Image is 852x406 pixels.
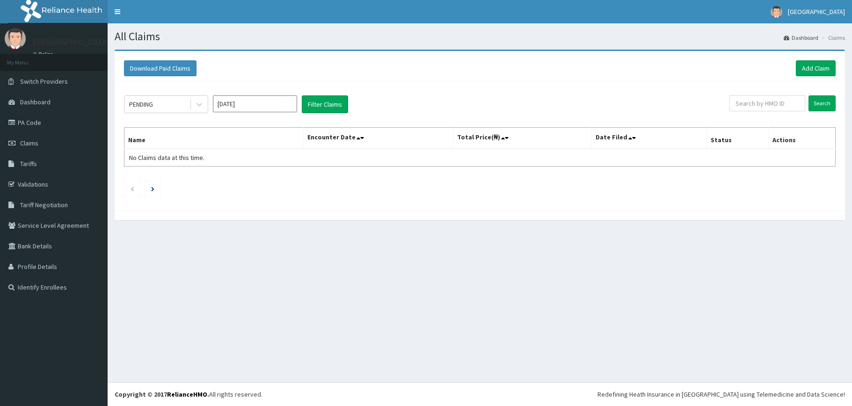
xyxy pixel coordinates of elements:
th: Date Filed [592,128,706,149]
span: Switch Providers [20,77,68,86]
th: Name [124,128,304,149]
th: Encounter Date [303,128,453,149]
span: No Claims data at this time. [129,153,204,162]
a: Previous page [130,184,134,193]
a: Dashboard [784,34,818,42]
a: Add Claim [796,60,836,76]
span: Tariffs [20,159,37,168]
span: Claims [20,139,38,147]
h1: All Claims [115,30,845,43]
a: Online [33,51,55,58]
th: Total Price(₦) [453,128,592,149]
img: User Image [771,6,782,18]
a: Next page [151,184,154,193]
th: Actions [769,128,836,149]
span: [GEOGRAPHIC_DATA] [788,7,845,16]
a: RelianceHMO [167,390,207,399]
footer: All rights reserved. [108,382,852,406]
span: Tariff Negotiation [20,201,68,209]
button: Download Paid Claims [124,60,197,76]
div: PENDING [129,100,153,109]
li: Claims [819,34,845,42]
div: Redefining Heath Insurance in [GEOGRAPHIC_DATA] using Telemedicine and Data Science! [597,390,845,399]
strong: Copyright © 2017 . [115,390,209,399]
th: Status [706,128,768,149]
button: Filter Claims [302,95,348,113]
input: Search by HMO ID [729,95,805,111]
input: Select Month and Year [213,95,297,112]
p: [GEOGRAPHIC_DATA] [33,38,110,46]
input: Search [808,95,836,111]
img: User Image [5,28,26,49]
span: Dashboard [20,98,51,106]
